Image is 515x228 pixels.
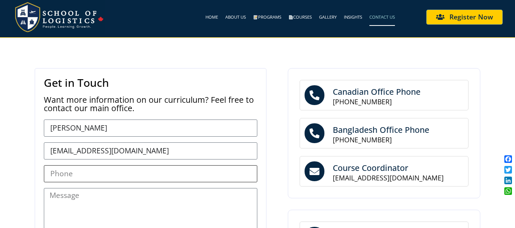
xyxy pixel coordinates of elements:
[344,8,362,26] a: Insights
[303,122,326,144] a: Bangladesh Office Phone
[253,8,281,26] a: Programs
[319,8,337,26] a: Gallery
[253,15,258,19] img: 📝
[369,8,395,26] a: Contact Us
[44,120,258,137] input: Name
[333,135,465,145] p: [PHONE_NUMBER]
[426,10,503,25] a: Register Now
[44,165,258,182] input: Only numbers and phone characters (#, -, *, etc) are accepted.
[303,84,326,106] a: Canadian Office Phone
[333,162,408,173] a: Course Coordinator
[503,154,513,164] a: Facebook
[449,14,493,21] span: Register Now
[333,173,465,183] p: [EMAIL_ADDRESS][DOMAIN_NAME]
[503,175,513,186] a: LinkedIn
[503,164,513,175] a: Twitter
[333,86,420,97] a: Canadian Office Phone
[333,97,465,107] p: [PHONE_NUMBER]
[503,186,513,196] a: WhatsApp
[303,160,326,182] a: Course Coordinator
[105,8,395,26] nav: Menu
[44,142,258,159] input: Email
[333,124,429,135] a: Bangladesh Office Phone
[289,15,293,19] img: 📄
[44,96,258,112] h3: Want more information on our curriculum? Feel free to contact our main office.
[44,77,258,88] h6: Get in Touch
[289,8,312,26] a: Courses
[205,8,218,26] a: Home
[225,8,246,26] a: About Us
